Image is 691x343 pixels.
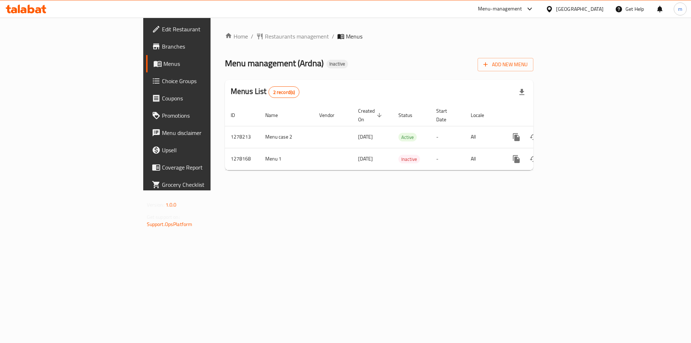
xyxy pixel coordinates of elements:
a: Support.OpsPlatform [147,220,193,229]
a: Coverage Report [146,159,259,176]
li: / [332,32,334,41]
div: Menu-management [478,5,522,13]
a: Coupons [146,90,259,107]
span: Choice Groups [162,77,253,85]
td: Menu case 2 [259,126,313,148]
span: Created On [358,107,384,124]
span: Active [398,133,417,141]
span: Version: [147,200,164,209]
span: Restaurants management [265,32,329,41]
td: - [430,148,465,170]
span: Menus [346,32,362,41]
span: Branches [162,42,253,51]
button: Change Status [525,150,542,168]
h2: Menus List [231,86,299,98]
div: Inactive [326,60,348,68]
a: Menu disclaimer [146,124,259,141]
td: - [430,126,465,148]
nav: breadcrumb [225,32,533,41]
button: Add New Menu [478,58,533,71]
td: Menu 1 [259,148,313,170]
a: Edit Restaurant [146,21,259,38]
span: Start Date [436,107,456,124]
div: Export file [513,84,530,101]
span: ID [231,111,244,119]
a: Promotions [146,107,259,124]
span: Vendor [319,111,344,119]
span: Edit Restaurant [162,25,253,33]
span: [DATE] [358,132,373,141]
span: Grocery Checklist [162,180,253,189]
span: Coverage Report [162,163,253,172]
a: Upsell [146,141,259,159]
span: Upsell [162,146,253,154]
span: Inactive [326,61,348,67]
button: Change Status [525,128,542,146]
table: enhanced table [225,104,583,170]
a: Grocery Checklist [146,176,259,193]
span: Menu management ( Ardna ) [225,55,324,71]
td: All [465,126,502,148]
div: [GEOGRAPHIC_DATA] [556,5,604,13]
a: Branches [146,38,259,55]
span: Promotions [162,111,253,120]
span: Menu disclaimer [162,128,253,137]
span: Status [398,111,422,119]
span: Menus [163,59,253,68]
span: 1.0.0 [166,200,177,209]
span: Inactive [398,155,420,163]
div: Total records count [268,86,300,98]
span: [DATE] [358,154,373,163]
th: Actions [502,104,583,126]
button: more [508,128,525,146]
td: All [465,148,502,170]
a: Restaurants management [256,32,329,41]
span: 2 record(s) [269,89,299,96]
a: Choice Groups [146,72,259,90]
span: Name [265,111,287,119]
span: Get support on: [147,212,180,222]
span: Locale [471,111,493,119]
a: Menus [146,55,259,72]
span: Coupons [162,94,253,103]
span: m [678,5,682,13]
button: more [508,150,525,168]
span: Add New Menu [483,60,528,69]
